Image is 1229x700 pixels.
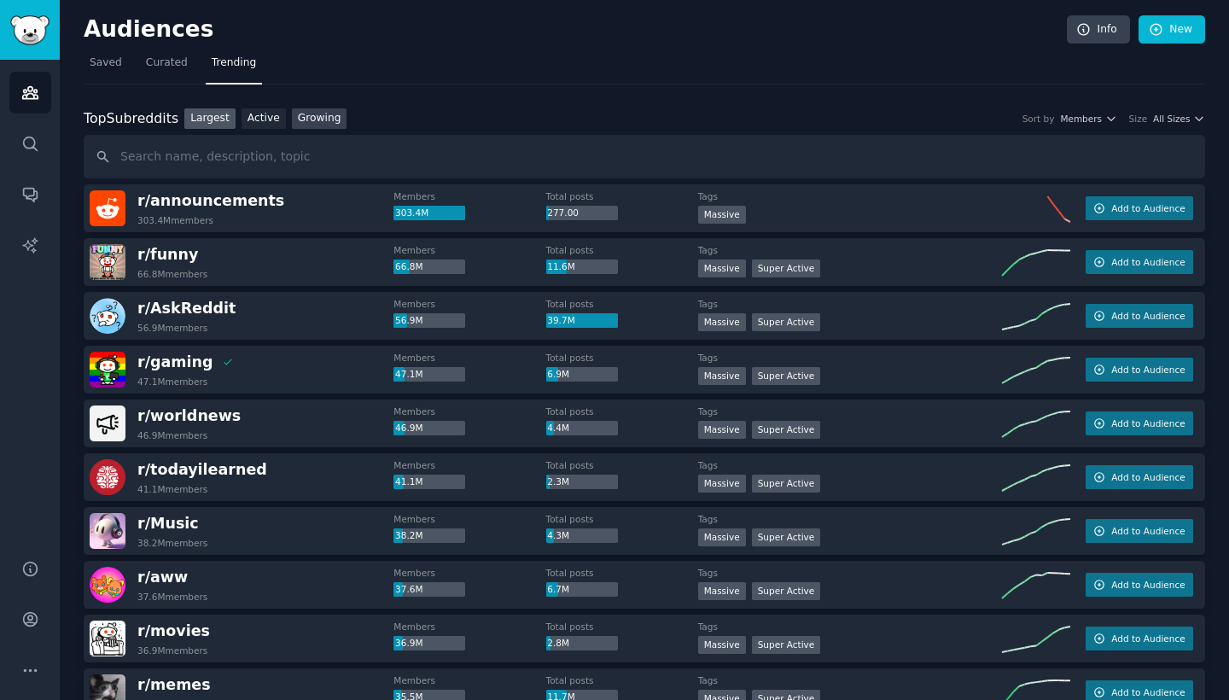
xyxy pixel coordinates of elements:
span: Add to Audience [1111,202,1185,214]
span: Curated [146,55,188,71]
h2: Audiences [84,16,1067,44]
span: r/ movies [137,622,210,639]
span: Members [1060,113,1102,125]
div: 36.9M [393,636,465,651]
div: Super Active [752,313,821,331]
dt: Tags [698,674,1002,686]
div: 66.8M members [137,268,207,280]
img: GummySearch logo [10,15,50,45]
div: 46.9M members [137,429,207,441]
a: Growing [292,108,347,130]
span: Add to Audience [1111,471,1185,483]
div: Super Active [752,367,821,385]
button: Add to Audience [1086,627,1193,650]
dt: Tags [698,190,1002,202]
div: Super Active [752,421,821,439]
button: Add to Audience [1086,411,1193,435]
span: r/ worldnews [137,407,241,424]
button: Add to Audience [1086,519,1193,543]
a: Largest [184,108,236,130]
img: Music [90,513,125,549]
div: Top Subreddits [84,108,178,130]
button: Add to Audience [1086,465,1193,489]
dt: Total posts [546,621,698,633]
dt: Members [393,459,545,471]
div: 11.6M [546,260,618,275]
img: aww [90,567,125,603]
a: New [1139,15,1205,44]
div: Super Active [752,475,821,493]
div: Massive [698,260,746,277]
dt: Tags [698,298,1002,310]
div: 37.6M [393,582,465,598]
button: All Sizes [1153,113,1205,125]
button: Add to Audience [1086,196,1193,220]
div: 41.1M [393,475,465,490]
div: 38.2M [393,528,465,544]
div: Massive [698,636,746,654]
span: Add to Audience [1111,417,1185,429]
div: Massive [698,421,746,439]
dt: Total posts [546,190,698,202]
a: Info [1067,15,1130,44]
dt: Members [393,674,545,686]
a: Active [242,108,286,130]
span: Trending [212,55,256,71]
div: Super Active [752,636,821,654]
a: Curated [140,50,194,85]
div: Sort by [1022,113,1055,125]
div: Massive [698,206,746,224]
div: 36.9M members [137,645,207,656]
dt: Tags [698,244,1002,256]
img: AskReddit [90,298,125,334]
dt: Tags [698,621,1002,633]
dt: Total posts [546,405,698,417]
dt: Members [393,405,545,417]
dt: Tags [698,405,1002,417]
a: Saved [84,50,128,85]
span: r/ funny [137,246,198,263]
div: Size [1129,113,1148,125]
div: 38.2M members [137,537,207,549]
button: Add to Audience [1086,573,1193,597]
div: 2.3M [546,475,618,490]
div: 41.1M members [137,483,207,495]
div: Super Active [752,528,821,546]
div: 56.9M [393,313,465,329]
dt: Tags [698,513,1002,525]
div: Massive [698,582,746,600]
span: Saved [90,55,122,71]
span: Add to Audience [1111,686,1185,698]
div: 47.1M [393,367,465,382]
div: 56.9M members [137,322,207,334]
div: 39.7M [546,313,618,329]
dt: Tags [698,567,1002,579]
button: Add to Audience [1086,358,1193,382]
span: r/ AskReddit [137,300,236,317]
span: Add to Audience [1111,525,1185,537]
div: Massive [698,367,746,385]
dt: Total posts [546,298,698,310]
dt: Members [393,298,545,310]
img: gaming [90,352,125,388]
div: Massive [698,528,746,546]
span: Add to Audience [1111,633,1185,645]
div: 46.9M [393,421,465,436]
span: r/ Music [137,515,199,532]
dt: Members [393,244,545,256]
div: 6.7M [546,582,618,598]
span: Add to Audience [1111,310,1185,322]
span: r/ announcements [137,192,284,209]
dt: Members [393,352,545,364]
div: 47.1M members [137,376,207,388]
span: r/ aww [137,569,188,586]
span: r/ todayilearned [137,461,267,478]
dt: Total posts [546,674,698,686]
div: 66.8M [393,260,465,275]
div: 37.6M members [137,591,207,603]
dt: Members [393,513,545,525]
div: 303.4M [393,206,465,221]
div: Super Active [752,260,821,277]
img: todayilearned [90,459,125,495]
a: Trending [206,50,262,85]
